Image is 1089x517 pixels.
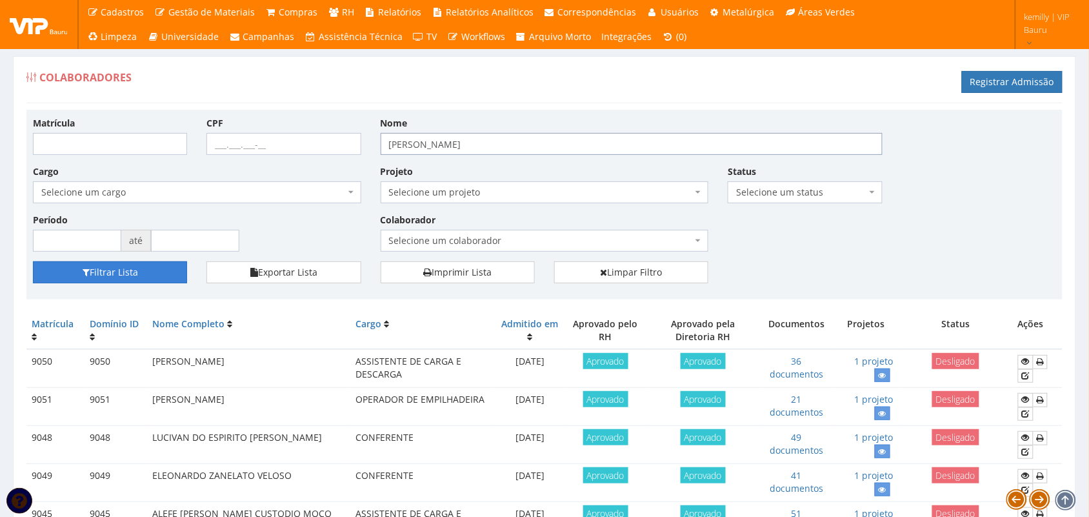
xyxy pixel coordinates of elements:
td: ASSISTENTE DE CARGA E DESCARGA [350,349,495,388]
a: 49 documentos [770,431,823,456]
th: Projetos [834,312,898,349]
td: [DATE] [495,388,564,426]
td: [PERSON_NAME] [147,349,351,388]
span: Desligado [932,353,979,369]
td: 9048 [26,426,85,464]
span: Aprovado [681,391,726,407]
a: 1 projeto [855,431,894,443]
td: 9051 [85,388,147,426]
span: Integrações [602,30,652,43]
td: [DATE] [495,349,564,388]
span: TV [427,30,437,43]
span: Desligado [932,467,979,483]
th: Aprovado pela Diretoria RH [646,312,759,349]
span: Desligado [932,429,979,445]
span: Selecione um projeto [389,186,693,199]
span: Aprovado [681,467,726,483]
td: CONFERENTE [350,464,495,502]
span: Aprovado [681,353,726,369]
a: Admitido em [502,318,559,330]
a: 1 projeto [855,355,894,367]
button: Exportar Lista [206,261,361,283]
th: Status [899,312,1013,349]
span: kemilly | VIP Bauru [1024,10,1072,36]
a: (0) [657,25,692,49]
a: 41 documentos [770,469,823,494]
span: Cadastros [101,6,145,18]
label: Matrícula [33,117,75,130]
span: Metalúrgica [723,6,775,18]
span: Universidade [161,30,219,43]
td: 9050 [26,349,85,388]
span: Selecione um colaborador [381,230,709,252]
td: [PERSON_NAME] [147,388,351,426]
a: 21 documentos [770,393,823,418]
label: Status [728,165,756,178]
td: 9051 [26,388,85,426]
a: Nome Completo [152,318,225,330]
td: 9048 [85,426,147,464]
span: Aprovado [583,429,628,445]
label: Período [33,214,68,227]
span: Workflows [461,30,505,43]
span: Aprovado [583,467,628,483]
th: Ações [1013,312,1063,349]
span: Selecione um status [736,186,866,199]
td: CONFERENTE [350,426,495,464]
span: Aprovado [583,353,628,369]
td: [DATE] [495,464,564,502]
a: Cargo [355,318,381,330]
th: Aprovado pelo RH [564,312,646,349]
th: Documentos [759,312,834,349]
a: Imprimir Lista [381,261,535,283]
span: até [121,230,151,252]
span: Relatórios Analíticos [446,6,534,18]
td: [DATE] [495,426,564,464]
a: Limpar Filtro [554,261,708,283]
a: Matrícula [32,318,74,330]
span: Selecione um colaborador [389,234,693,247]
span: Relatórios [379,6,422,18]
a: 1 projeto [855,469,894,482]
span: (0) [676,30,686,43]
a: Registrar Admissão [962,71,1063,93]
span: Áreas Verdes [799,6,855,18]
a: 1 projeto [855,393,894,405]
label: CPF [206,117,223,130]
label: Cargo [33,165,59,178]
span: Colaboradores [39,70,132,85]
a: Domínio ID [90,318,139,330]
label: Colaborador [381,214,436,227]
span: Aprovado [583,391,628,407]
span: RH [342,6,354,18]
a: Integrações [597,25,657,49]
span: Assistência Técnica [319,30,403,43]
input: ___.___.___-__ [206,133,361,155]
a: Arquivo Morto [510,25,597,49]
td: 9049 [85,464,147,502]
label: Projeto [381,165,414,178]
a: Universidade [143,25,225,49]
span: Limpeza [101,30,137,43]
td: 9050 [85,349,147,388]
span: Selecione um status [728,181,882,203]
a: TV [408,25,443,49]
a: Assistência Técnica [300,25,408,49]
span: Campanhas [243,30,295,43]
span: Desligado [932,391,979,407]
span: Correspondências [558,6,637,18]
span: Compras [279,6,318,18]
span: Selecione um cargo [33,181,361,203]
a: 36 documentos [770,355,823,380]
td: LUCIVAN DO ESPIRITO [PERSON_NAME] [147,426,351,464]
a: Workflows [443,25,511,49]
span: Selecione um cargo [41,186,345,199]
td: OPERADOR DE EMPILHADEIRA [350,388,495,426]
span: Selecione um projeto [381,181,709,203]
label: Nome [381,117,408,130]
span: Gestão de Materiais [168,6,255,18]
td: 9049 [26,464,85,502]
span: Aprovado [681,429,726,445]
img: logo [10,15,68,34]
span: Arquivo Morto [530,30,592,43]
